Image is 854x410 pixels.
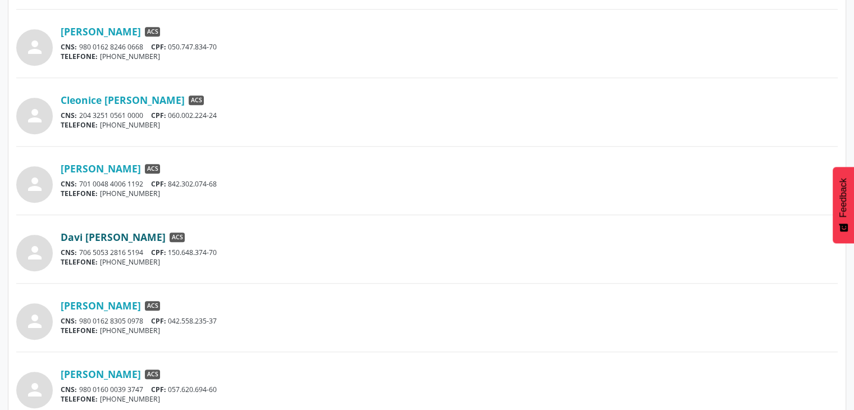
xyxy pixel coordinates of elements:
[61,231,166,243] a: Davi [PERSON_NAME]
[151,179,166,189] span: CPF:
[61,189,98,198] span: TELEFONE:
[61,326,838,335] div: [PHONE_NUMBER]
[25,311,45,331] i: person
[61,94,185,106] a: Cleonice [PERSON_NAME]
[61,42,77,52] span: CNS:
[833,167,854,243] button: Feedback - Mostrar pesquisa
[151,385,166,394] span: CPF:
[145,27,160,37] span: ACS
[61,248,838,257] div: 706 5053 2816 5194 150.648.374-70
[61,257,838,267] div: [PHONE_NUMBER]
[25,380,45,400] i: person
[61,120,98,130] span: TELEFONE:
[61,326,98,335] span: TELEFONE:
[61,385,77,394] span: CNS:
[61,25,141,38] a: [PERSON_NAME]
[189,95,204,106] span: ACS
[61,394,98,404] span: TELEFONE:
[151,248,166,257] span: CPF:
[61,316,838,326] div: 980 0162 8305 0978 042.558.235-37
[25,243,45,263] i: person
[145,164,160,174] span: ACS
[145,370,160,380] span: ACS
[61,248,77,257] span: CNS:
[61,162,141,175] a: [PERSON_NAME]
[61,299,141,312] a: [PERSON_NAME]
[25,106,45,126] i: person
[25,174,45,194] i: person
[61,42,838,52] div: 980 0162 8246 0668 050.747.834-70
[61,368,141,380] a: [PERSON_NAME]
[61,120,838,130] div: [PHONE_NUMBER]
[61,111,77,120] span: CNS:
[61,316,77,326] span: CNS:
[61,111,838,120] div: 204 3251 0561 0000 060.002.224-24
[61,179,838,189] div: 701 0048 4006 1192 842.302.074-68
[61,179,77,189] span: CNS:
[151,316,166,326] span: CPF:
[61,385,838,394] div: 980 0160 0039 3747 057.620.694-60
[61,257,98,267] span: TELEFONE:
[61,52,98,61] span: TELEFONE:
[145,301,160,311] span: ACS
[25,37,45,57] i: person
[838,178,848,217] span: Feedback
[151,42,166,52] span: CPF:
[170,233,185,243] span: ACS
[61,394,838,404] div: [PHONE_NUMBER]
[151,111,166,120] span: CPF:
[61,189,838,198] div: [PHONE_NUMBER]
[61,52,838,61] div: [PHONE_NUMBER]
